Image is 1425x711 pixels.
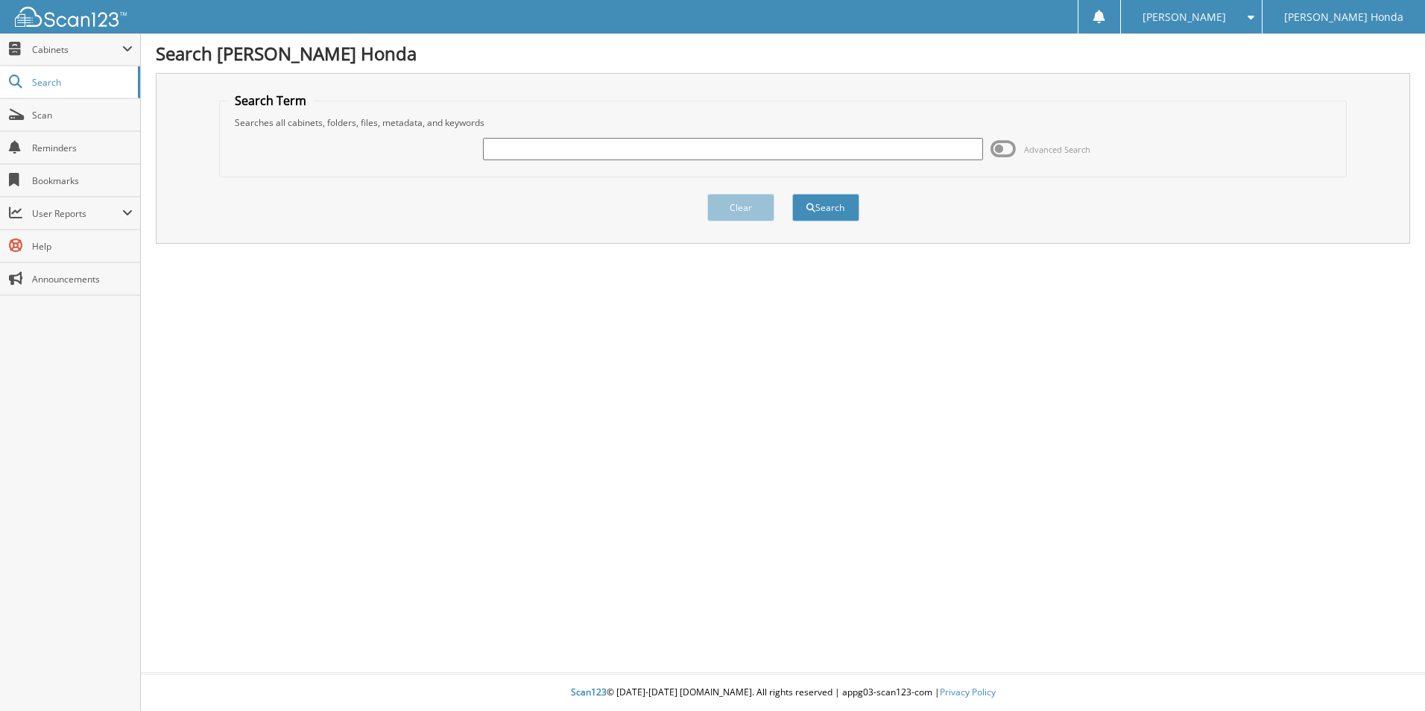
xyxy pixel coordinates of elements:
[1284,13,1403,22] span: [PERSON_NAME] Honda
[15,7,127,27] img: scan123-logo-white.svg
[32,43,122,56] span: Cabinets
[32,142,133,154] span: Reminders
[156,41,1410,66] h1: Search [PERSON_NAME] Honda
[32,273,133,285] span: Announcements
[32,207,122,220] span: User Reports
[227,116,1339,129] div: Searches all cabinets, folders, files, metadata, and keywords
[1143,13,1226,22] span: [PERSON_NAME]
[1350,639,1425,711] iframe: Chat Widget
[940,686,996,698] a: Privacy Policy
[32,76,130,89] span: Search
[227,92,314,109] legend: Search Term
[707,194,774,221] button: Clear
[792,194,859,221] button: Search
[32,240,133,253] span: Help
[141,674,1425,711] div: © [DATE]-[DATE] [DOMAIN_NAME]. All rights reserved | appg03-scan123-com |
[1024,144,1090,155] span: Advanced Search
[32,174,133,187] span: Bookmarks
[571,686,607,698] span: Scan123
[32,109,133,121] span: Scan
